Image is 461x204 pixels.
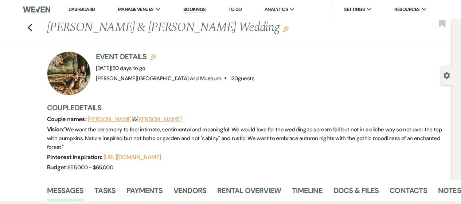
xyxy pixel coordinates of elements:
[265,6,288,13] span: Analytics
[118,6,154,13] span: Manage Venues
[230,75,254,82] span: 120 guests
[438,185,461,201] a: Notes
[47,126,442,151] span: " We want the ceremony to feel intimate, sentimental and meaningful. We would love for the weddin...
[23,2,50,17] img: Weven Logo
[47,185,84,201] a: Messages
[183,6,206,13] a: Bookings
[394,6,419,13] span: Resources
[103,153,161,161] a: [URL][DOMAIN_NAME]
[96,51,254,62] h3: Event Details
[126,185,163,201] a: Payments
[69,6,95,12] a: Dashboard
[47,103,445,113] h3: Couple Details
[111,65,145,72] span: |
[112,65,145,72] span: 50 days to go
[292,185,323,201] a: Timeline
[47,126,65,133] span: Vision:
[94,185,116,201] a: Tasks
[88,116,182,123] span: &
[96,75,222,82] span: [PERSON_NAME][GEOGRAPHIC_DATA] and Museum
[47,115,88,123] span: Couple names:
[137,116,182,122] button: [PERSON_NAME]
[444,72,450,78] button: Open lead details
[217,185,281,201] a: Rental Overview
[47,153,103,161] span: Pinterest Inspiration:
[47,19,368,36] h1: [PERSON_NAME] & [PERSON_NAME] Wedding
[96,65,145,72] span: [DATE]
[47,163,68,171] span: Budget:
[333,185,379,201] a: Docs & Files
[67,164,113,171] span: $55,000 - $65,000
[88,116,133,122] button: [PERSON_NAME]
[228,6,242,12] a: To Do
[283,26,289,32] button: Edit
[173,185,206,201] a: Vendors
[390,185,427,201] a: Contacts
[344,6,365,13] span: Settings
